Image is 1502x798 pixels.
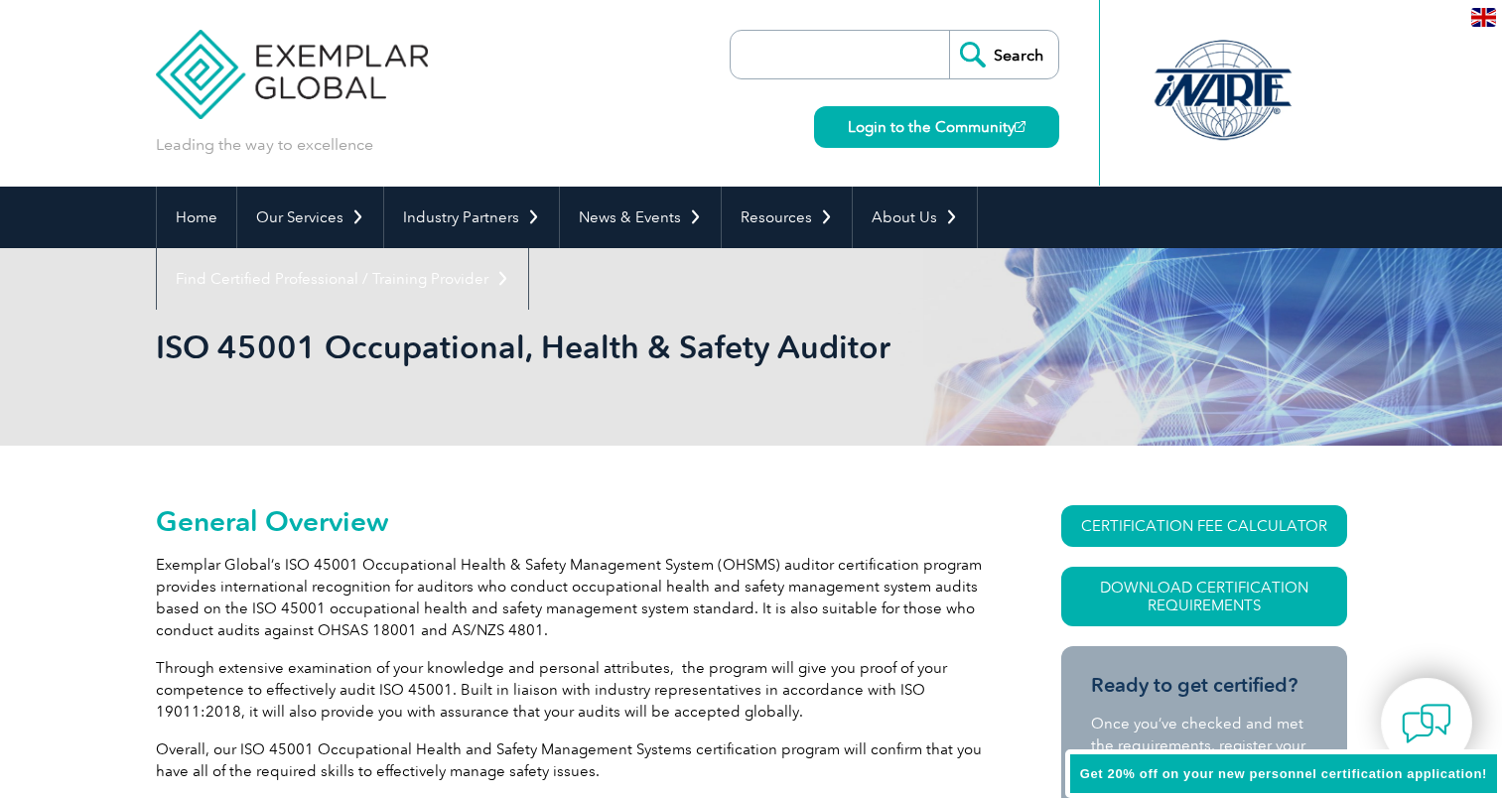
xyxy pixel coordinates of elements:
a: Login to the Community [814,106,1059,148]
p: Overall, our ISO 45001 Occupational Health and Safety Management Systems certification program wi... [156,738,990,782]
p: Once you’ve checked and met the requirements, register your details and Apply Now at [1091,713,1317,778]
a: Resources [722,187,852,248]
a: CERTIFICATION FEE CALCULATOR [1061,505,1347,547]
a: About Us [853,187,977,248]
input: Search [949,31,1058,78]
a: News & Events [560,187,721,248]
a: Industry Partners [384,187,559,248]
a: Our Services [237,187,383,248]
img: open_square.png [1015,121,1025,132]
h3: Ready to get certified? [1091,673,1317,698]
a: Download Certification Requirements [1061,567,1347,626]
a: Find Certified Professional / Training Provider [157,248,528,310]
p: Exemplar Global’s ISO 45001 Occupational Health & Safety Management System (OHSMS) auditor certif... [156,554,990,641]
a: Home [157,187,236,248]
p: Leading the way to excellence [156,134,373,156]
h1: ISO 45001 Occupational, Health & Safety Auditor [156,328,918,366]
img: contact-chat.png [1402,699,1451,748]
h2: General Overview [156,505,990,537]
span: Get 20% off on your new personnel certification application! [1080,766,1487,781]
p: Through extensive examination of your knowledge and personal attributes, the program will give yo... [156,657,990,723]
img: en [1471,8,1496,27]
